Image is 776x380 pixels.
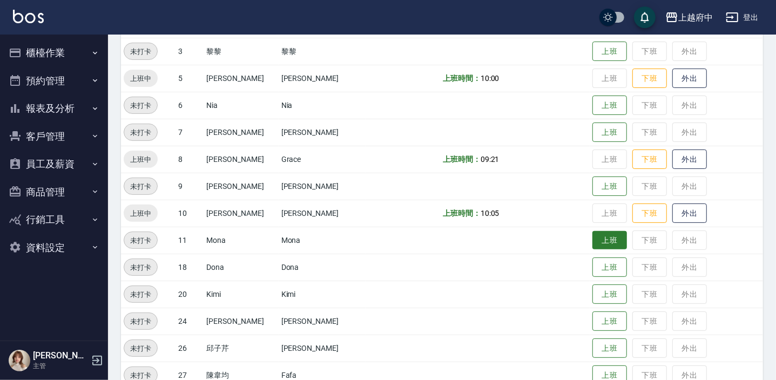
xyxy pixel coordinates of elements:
td: Mona [204,227,278,254]
td: 5 [176,65,204,92]
img: Logo [13,10,44,23]
td: 9 [176,173,204,200]
td: 黎黎 [204,38,278,65]
td: [PERSON_NAME] [279,308,366,335]
span: 未打卡 [124,181,157,192]
td: [PERSON_NAME] [204,308,278,335]
td: [PERSON_NAME] [204,173,278,200]
td: Kimi [279,281,366,308]
div: 上越府中 [678,11,713,24]
button: 登出 [721,8,763,28]
td: Dona [204,254,278,281]
button: 上班 [592,284,627,304]
button: save [634,6,656,28]
td: 邱子芹 [204,335,278,362]
span: 未打卡 [124,316,157,327]
td: Mona [279,227,366,254]
button: 員工及薪資 [4,150,104,178]
td: [PERSON_NAME] [204,200,278,227]
button: 上班 [592,257,627,277]
td: 24 [176,308,204,335]
span: 未打卡 [124,235,157,246]
b: 上班時間： [443,155,481,164]
img: Person [9,350,30,371]
td: 26 [176,335,204,362]
td: Dona [279,254,366,281]
td: 6 [176,92,204,119]
span: 未打卡 [124,46,157,57]
button: 下班 [632,203,667,223]
span: 10:00 [481,74,500,83]
td: 黎黎 [279,38,366,65]
button: 上班 [592,311,627,331]
button: 外出 [672,69,707,89]
td: 11 [176,227,204,254]
button: 上越府中 [661,6,717,29]
button: 下班 [632,69,667,89]
button: 上班 [592,96,627,116]
span: 上班中 [124,154,158,165]
td: [PERSON_NAME] [279,119,366,146]
span: 上班中 [124,208,158,219]
span: 未打卡 [124,289,157,300]
td: 3 [176,38,204,65]
td: Nia [279,92,366,119]
button: 上班 [592,231,627,250]
button: 資料設定 [4,234,104,262]
button: 櫃檯作業 [4,39,104,67]
span: 上班中 [124,73,158,84]
td: 10 [176,200,204,227]
b: 上班時間： [443,74,481,83]
span: 10:05 [481,209,500,218]
button: 外出 [672,203,707,223]
button: 客戶管理 [4,123,104,151]
span: 未打卡 [124,127,157,138]
td: 8 [176,146,204,173]
td: [PERSON_NAME] [204,146,278,173]
button: 報表及分析 [4,94,104,123]
td: Kimi [204,281,278,308]
b: 上班時間： [443,209,481,218]
td: [PERSON_NAME] [279,65,366,92]
span: 未打卡 [124,343,157,354]
td: [PERSON_NAME] [279,173,366,200]
span: 未打卡 [124,100,157,111]
button: 上班 [592,177,627,196]
td: [PERSON_NAME] [204,65,278,92]
button: 預約管理 [4,67,104,95]
button: 外出 [672,150,707,169]
button: 行銷工具 [4,206,104,234]
td: Nia [204,92,278,119]
p: 主管 [33,361,88,371]
span: 09:21 [481,155,500,164]
h5: [PERSON_NAME] [33,350,88,361]
button: 上班 [592,42,627,62]
td: Grace [279,146,366,173]
button: 上班 [592,123,627,142]
td: 20 [176,281,204,308]
button: 上班 [592,338,627,358]
button: 下班 [632,150,667,169]
td: [PERSON_NAME] [279,335,366,362]
td: 18 [176,254,204,281]
span: 未打卡 [124,262,157,273]
button: 商品管理 [4,178,104,206]
td: 7 [176,119,204,146]
td: [PERSON_NAME] [204,119,278,146]
td: [PERSON_NAME] [279,200,366,227]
